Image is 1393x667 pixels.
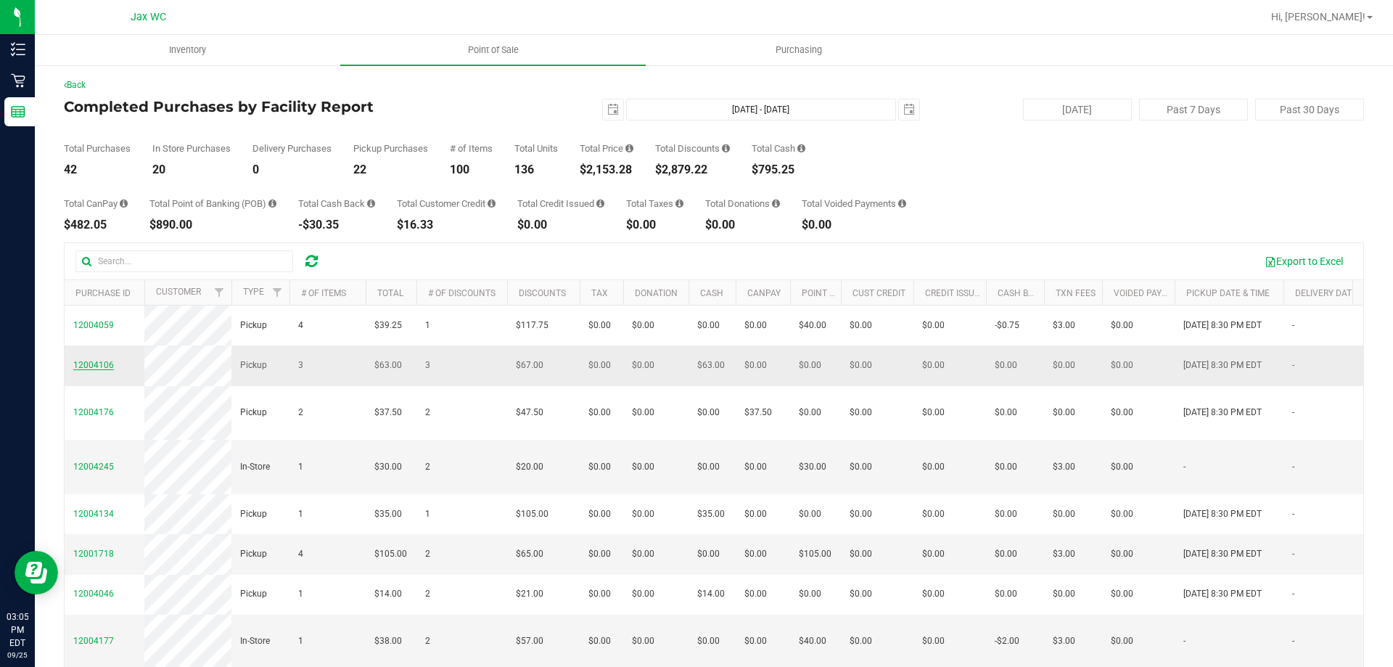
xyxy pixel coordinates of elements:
[1111,587,1133,601] span: $0.00
[73,407,114,417] span: 12004176
[149,219,276,231] div: $890.00
[626,219,683,231] div: $0.00
[11,73,25,88] inline-svg: Retail
[374,634,402,648] span: $38.00
[367,199,375,208] i: Sum of the cash-back amounts from rounded-up electronic payments for all purchases in the date ra...
[922,547,945,561] span: $0.00
[995,359,1017,372] span: $0.00
[1053,634,1075,648] span: $3.00
[850,406,872,420] span: $0.00
[1111,547,1133,561] span: $0.00
[64,144,131,153] div: Total Purchases
[516,507,548,521] span: $105.00
[632,547,654,561] span: $0.00
[207,280,231,305] a: Filter
[1053,406,1075,420] span: $0.00
[1183,507,1262,521] span: [DATE] 8:30 PM EDT
[516,547,543,561] span: $65.00
[799,587,821,601] span: $0.00
[744,406,772,420] span: $37.50
[697,634,720,648] span: $0.00
[632,460,654,474] span: $0.00
[697,507,725,521] span: $35.00
[340,35,646,65] a: Point of Sale
[298,219,375,231] div: -$30.35
[1183,460,1186,474] span: -
[374,406,402,420] span: $37.50
[632,406,654,420] span: $0.00
[588,460,611,474] span: $0.00
[1053,319,1075,332] span: $3.00
[697,547,720,561] span: $0.00
[632,359,654,372] span: $0.00
[516,460,543,474] span: $20.00
[243,287,264,297] a: Type
[11,105,25,119] inline-svg: Reports
[850,547,872,561] span: $0.00
[240,319,267,332] span: Pickup
[131,11,166,23] span: Jax WC
[1111,406,1133,420] span: $0.00
[797,144,805,153] i: Sum of the successful, non-voided cash payment transactions for all purchases in the date range. ...
[655,164,730,176] div: $2,879.22
[1053,587,1075,601] span: $0.00
[995,460,1017,474] span: $0.00
[655,144,730,153] div: Total Discounts
[514,164,558,176] div: 136
[516,359,543,372] span: $67.00
[425,587,430,601] span: 2
[898,199,906,208] i: Sum of all voided payment transaction amounts, excluding tips and transaction fees, for all purch...
[75,250,293,272] input: Search...
[450,144,493,153] div: # of Items
[922,460,945,474] span: $0.00
[635,288,678,298] a: Donation
[1292,587,1294,601] span: -
[799,406,821,420] span: $0.00
[35,35,340,65] a: Inventory
[675,199,683,208] i: Sum of the total taxes for all purchases in the date range.
[744,547,767,561] span: $0.00
[73,549,114,559] span: 12001718
[1053,359,1075,372] span: $0.00
[632,634,654,648] span: $0.00
[588,406,611,420] span: $0.00
[925,288,985,298] a: Credit Issued
[852,288,905,298] a: Cust Credit
[120,199,128,208] i: Sum of the successful, non-voided CanPay payment transactions for all purchases in the date range.
[149,199,276,208] div: Total Point of Banking (POB)
[152,164,231,176] div: 20
[374,319,402,332] span: $39.25
[625,144,633,153] i: Sum of the total prices of all purchases in the date range.
[752,164,805,176] div: $795.25
[73,360,114,370] span: 12004106
[450,164,493,176] div: 100
[744,359,767,372] span: $0.00
[298,547,303,561] span: 4
[799,359,821,372] span: $0.00
[428,288,496,298] a: # of Discounts
[588,587,611,601] span: $0.00
[697,359,725,372] span: $63.00
[632,587,654,601] span: $0.00
[744,319,767,332] span: $0.00
[1183,634,1186,648] span: -
[425,460,430,474] span: 2
[73,636,114,646] span: 12004177
[374,507,402,521] span: $35.00
[397,219,496,231] div: $16.33
[1292,319,1294,332] span: -
[425,359,430,372] span: 3
[64,99,497,115] h4: Completed Purchases by Facility Report
[514,144,558,153] div: Total Units
[1139,99,1248,120] button: Past 7 Days
[850,634,872,648] span: $0.00
[1111,460,1133,474] span: $0.00
[298,507,303,521] span: 1
[799,319,826,332] span: $40.00
[266,280,289,305] a: Filter
[240,406,267,420] span: Pickup
[73,589,114,599] span: 12004046
[995,406,1017,420] span: $0.00
[646,35,951,65] a: Purchasing
[1111,359,1133,372] span: $0.00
